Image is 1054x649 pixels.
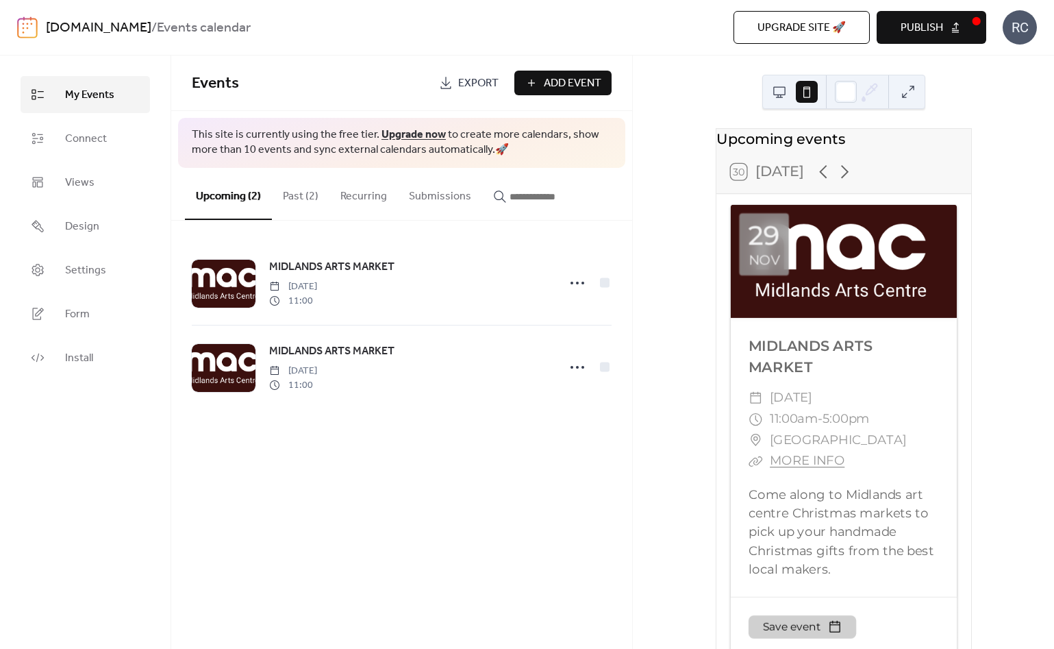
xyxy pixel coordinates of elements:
span: MIDLANDS ARTS MARKET [269,343,394,360]
button: Upcoming (2) [185,168,272,220]
button: Save event [749,615,856,639]
a: Design [21,208,150,245]
span: 11:00 [269,294,317,308]
span: This site is currently using the free tier. to create more calendars, show more than 10 events an... [192,127,612,158]
div: Upcoming events [716,129,971,150]
span: Design [65,219,99,235]
span: 11:00am [770,408,818,430]
span: 5:00pm [823,408,870,430]
div: 29 [748,223,780,249]
button: Recurring [329,168,398,219]
span: Settings [65,262,106,279]
img: logo [17,16,38,38]
span: [DATE] [770,387,812,408]
button: Submissions [398,168,482,219]
a: MIDLANDS ARTS MARKET [269,343,394,360]
span: Install [65,350,93,367]
span: - [818,408,823,430]
a: MORE INFO [770,453,844,469]
div: RC [1003,10,1037,45]
a: My Events [21,76,150,113]
a: Export [429,71,509,95]
a: [DOMAIN_NAME] [46,15,151,41]
span: [DATE] [269,364,317,378]
a: Views [21,164,150,201]
span: Publish [901,20,943,36]
a: Form [21,295,150,332]
button: Upgrade site 🚀 [733,11,870,44]
span: Connect [65,131,107,147]
div: ​ [749,408,763,430]
a: Install [21,339,150,376]
span: MIDLANDS ARTS MARKET [269,259,394,275]
div: Nov [749,253,780,267]
a: MIDLANDS ARTS MARKET [269,258,394,276]
a: Settings [21,252,150,289]
span: Events [192,69,239,99]
b: / [151,15,157,41]
button: Add Event [514,71,612,95]
a: Connect [21,120,150,157]
span: Upgrade site 🚀 [757,20,846,36]
span: Export [458,75,499,92]
div: ​ [749,451,763,472]
span: [DATE] [269,280,317,294]
span: [GEOGRAPHIC_DATA] [770,430,906,451]
span: 11:00 [269,378,317,393]
div: ​ [749,430,763,451]
span: My Events [65,87,114,103]
a: MIDLANDS ARTS MARKET [749,338,873,376]
span: Views [65,175,95,191]
button: Past (2) [272,168,329,219]
div: Come along to Midlands art centre Christmas markets to pick up your handmade Christmas gifts from... [731,486,957,580]
a: Upgrade now [381,124,446,145]
b: Events calendar [157,15,251,41]
span: Add Event [544,75,601,92]
span: Form [65,306,90,323]
button: Publish [877,11,986,44]
div: ​ [749,387,763,408]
